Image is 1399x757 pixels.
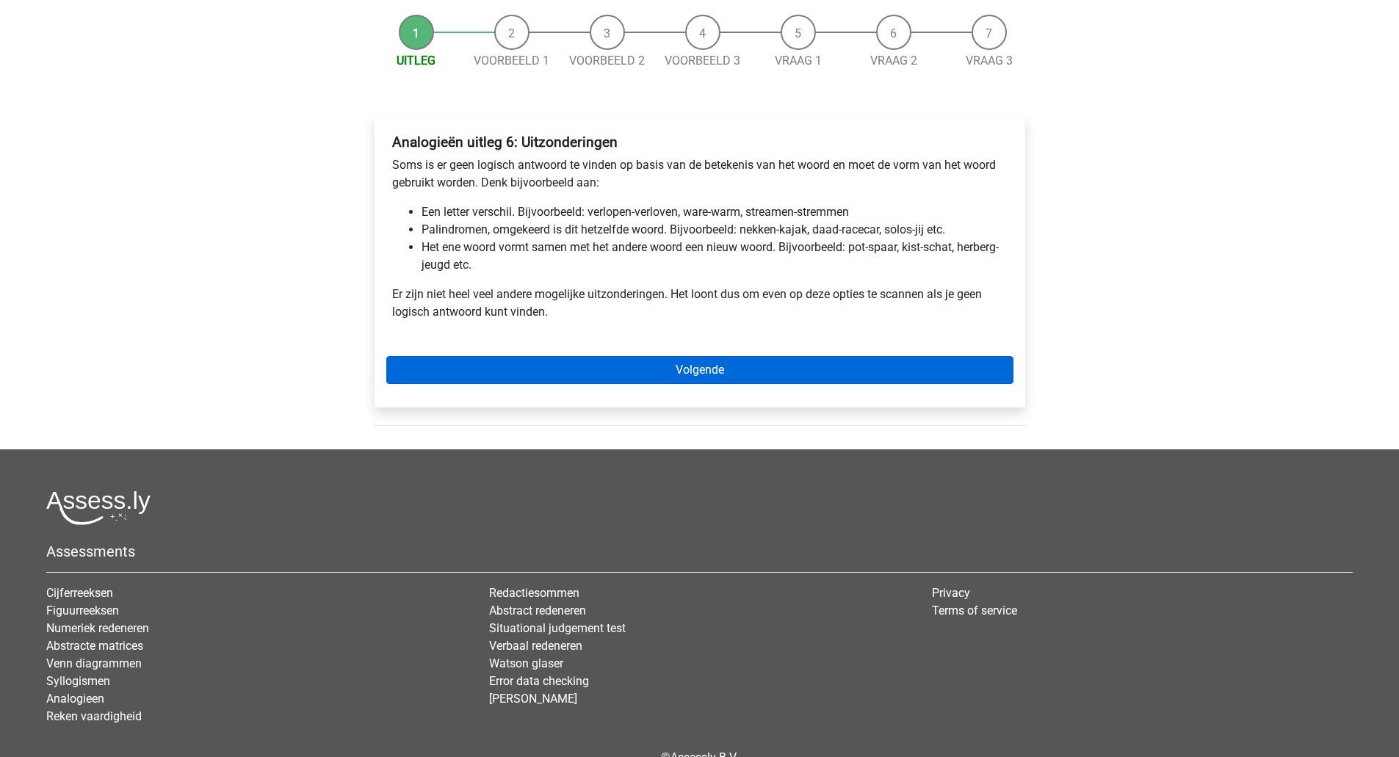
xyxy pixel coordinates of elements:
[46,709,142,723] a: Reken vaardigheid
[386,356,1013,384] a: Volgende
[46,674,110,688] a: Syllogismen
[569,54,645,68] a: Voorbeeld 2
[665,54,740,68] a: Voorbeeld 3
[422,203,1008,221] li: Een letter verschil. Bijvoorbeeld: verlopen-verloven, ware-warm, streamen-stremmen
[392,134,618,151] b: Analogieën uitleg 6: Uitzonderingen
[46,692,104,706] a: Analogieen
[870,54,917,68] a: Vraag 2
[46,490,151,525] img: Assessly logo
[474,54,549,68] a: Voorbeeld 1
[489,604,586,617] a: Abstract redeneren
[966,54,1013,68] a: Vraag 3
[489,674,589,688] a: Error data checking
[46,639,143,653] a: Abstracte matrices
[392,286,1008,321] p: Er zijn niet heel veel andere mogelijke uitzonderingen. Het loont dus om even op deze opties te s...
[46,621,149,635] a: Numeriek redeneren
[46,543,1353,560] h5: Assessments
[489,639,582,653] a: Verbaal redeneren
[932,604,1017,617] a: Terms of service
[932,586,970,600] a: Privacy
[46,656,142,670] a: Venn diagrammen
[422,221,1008,239] li: Palindromen, omgekeerd is dit hetzelfde woord. Bijvoorbeeld: nekken-kajak, daad-racecar, solos-ji...
[392,156,1008,192] p: Soms is er geen logisch antwoord te vinden op basis van de betekenis van het woord en moet de vor...
[46,604,119,617] a: Figuurreeksen
[489,621,626,635] a: Situational judgement test
[489,692,577,706] a: [PERSON_NAME]
[46,586,113,600] a: Cijferreeksen
[775,54,822,68] a: Vraag 1
[489,656,563,670] a: Watson glaser
[489,586,579,600] a: Redactiesommen
[422,239,1008,274] li: Het ene woord vormt samen met het andere woord een nieuw woord. Bijvoorbeeld: pot-spaar, kist-sch...
[397,54,435,68] a: Uitleg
